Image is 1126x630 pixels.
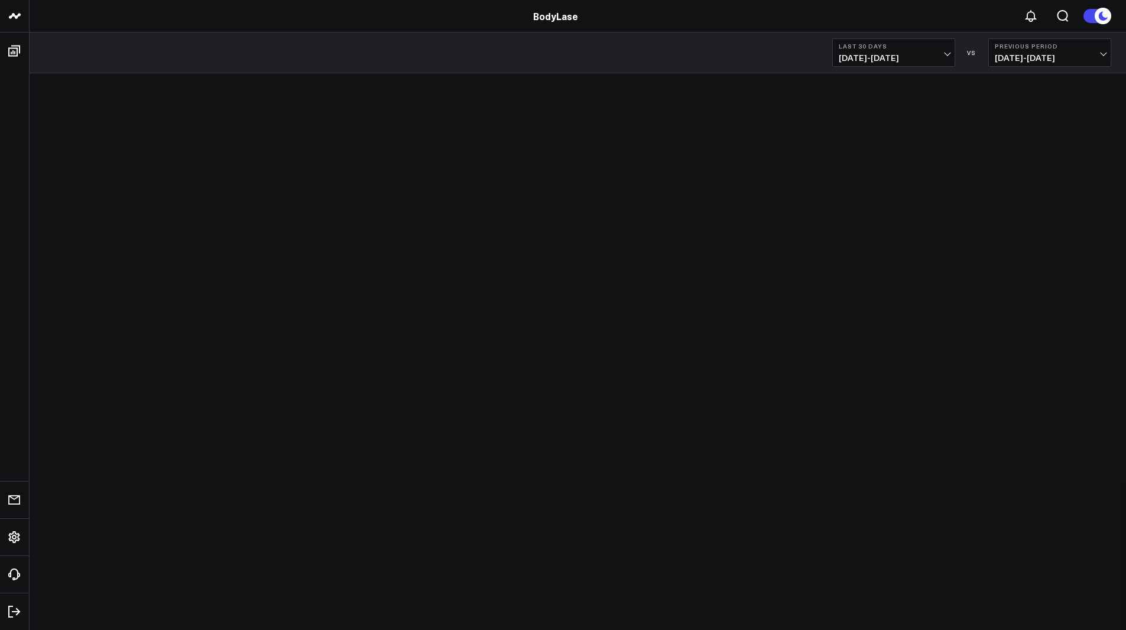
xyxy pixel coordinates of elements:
b: Previous Period [995,43,1105,50]
button: Last 30 Days[DATE]-[DATE] [832,38,955,67]
div: VS [961,49,982,56]
span: [DATE] - [DATE] [839,53,949,63]
span: [DATE] - [DATE] [995,53,1105,63]
a: BodyLase [533,9,578,22]
button: Previous Period[DATE]-[DATE] [988,38,1111,67]
b: Last 30 Days [839,43,949,50]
